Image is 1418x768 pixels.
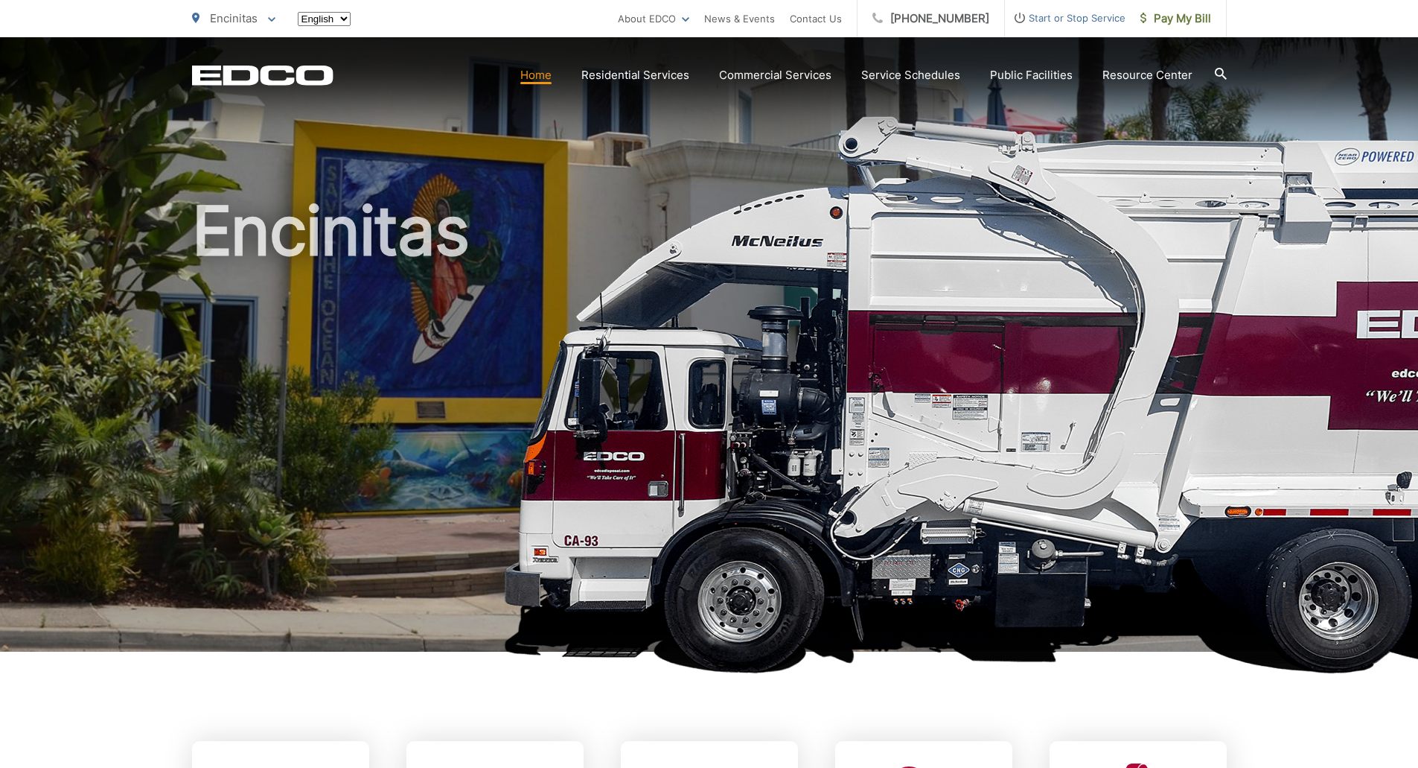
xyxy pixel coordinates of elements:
[298,12,351,26] select: Select a language
[1140,10,1211,28] span: Pay My Bill
[192,194,1227,665] h1: Encinitas
[861,66,960,84] a: Service Schedules
[790,10,842,28] a: Contact Us
[520,66,552,84] a: Home
[210,11,258,25] span: Encinitas
[1102,66,1192,84] a: Resource Center
[581,66,689,84] a: Residential Services
[719,66,831,84] a: Commercial Services
[704,10,775,28] a: News & Events
[990,66,1073,84] a: Public Facilities
[618,10,689,28] a: About EDCO
[192,65,333,86] a: EDCD logo. Return to the homepage.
